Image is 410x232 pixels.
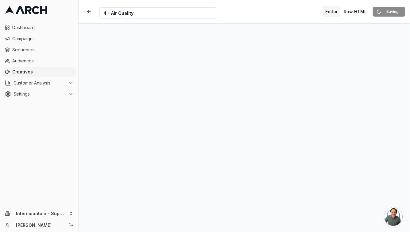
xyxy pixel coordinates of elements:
[384,207,403,226] div: Open chat
[14,80,66,86] span: Customer Analysis
[2,23,76,33] a: Dashboard
[67,221,75,230] button: Log out
[2,34,76,44] a: Campaigns
[2,56,76,66] a: Audiences
[12,47,73,53] span: Sequences
[2,209,76,218] button: Intermountain - Superior Water & Air
[12,36,73,42] span: Campaigns
[2,45,76,55] a: Sequences
[12,69,73,75] span: Creatives
[12,58,73,64] span: Audiences
[14,91,66,97] span: Settings
[99,7,217,18] input: Internal Creative Name
[323,6,340,17] button: Toggle editor
[2,67,76,77] a: Creatives
[16,222,62,228] a: [PERSON_NAME]
[2,78,76,88] button: Customer Analysis
[2,89,76,99] button: Settings
[12,25,73,31] span: Dashboard
[341,6,369,17] button: Toggle custom HTML
[16,211,66,216] span: Intermountain - Superior Water & Air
